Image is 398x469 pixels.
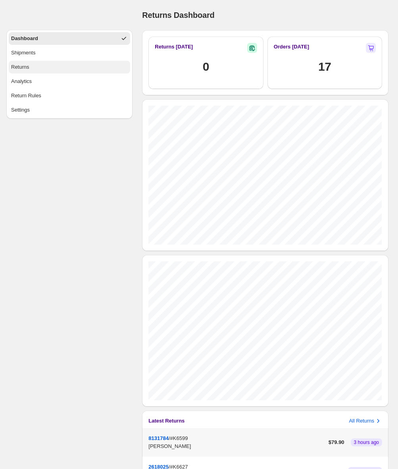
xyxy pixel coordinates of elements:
div: Analytics [11,77,32,85]
button: Settings [9,104,130,116]
div: / [148,434,325,450]
h3: Returns [DATE] [155,43,193,51]
h1: 17 [318,59,331,75]
button: Return Rules [9,89,130,102]
div: Settings [11,106,30,114]
span: #K6599 [170,435,188,441]
h1: 0 [203,59,209,75]
h2: Orders [DATE] [274,43,309,51]
p: All Returns [349,417,374,425]
button: 8131784 [148,435,169,441]
button: Shipments [9,46,130,59]
button: Dashboard [9,32,130,45]
div: Dashboard [11,35,38,42]
div: Return Rules [11,92,41,100]
span: 3 hours ago [354,439,379,446]
p: $ 79.90 [329,438,344,446]
button: Returns [9,61,130,73]
span: Returns Dashboard [142,11,214,19]
div: Returns [11,63,29,71]
p: [PERSON_NAME] [148,442,325,450]
h3: Latest Returns [148,417,185,425]
div: Shipments [11,49,35,57]
button: All Returns [349,417,382,425]
button: Analytics [9,75,130,88]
